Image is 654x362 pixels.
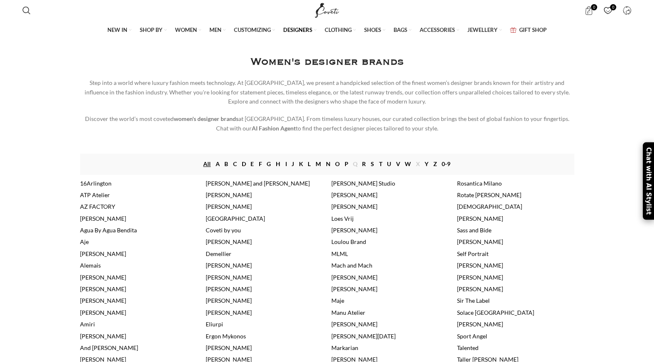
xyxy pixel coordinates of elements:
[316,159,321,169] a: M
[206,191,252,198] a: [PERSON_NAME]
[80,238,89,245] a: Aje
[206,238,252,245] a: [PERSON_NAME]
[299,159,303,169] a: K
[80,250,126,257] a: [PERSON_NAME]
[326,159,331,169] a: N
[331,191,377,198] a: [PERSON_NAME]
[457,344,479,351] a: Talented
[18,22,635,39] div: Main navigation
[364,26,381,34] span: SHOES
[80,262,101,269] a: Alemais
[174,115,238,122] strong: women's designer brands
[206,333,246,340] a: Ergon Mykonos
[442,159,450,169] a: 0-9
[510,22,547,39] a: GIFT SHOP
[519,26,547,34] span: GIFT SHOP
[457,274,503,281] a: [PERSON_NAME]
[313,6,341,13] a: Site logo
[206,297,252,304] a: [PERSON_NAME]
[457,297,490,304] a: Sir The Label
[600,2,617,19] div: My Wishlist
[416,159,420,169] span: X
[457,285,503,292] a: [PERSON_NAME]
[80,285,126,292] a: [PERSON_NAME]
[331,333,396,340] a: [PERSON_NAME][DATE]
[581,2,598,19] a: 0
[80,180,112,187] a: 16Arlington
[457,333,487,340] a: Sport Angel
[331,250,348,257] a: MLML
[331,321,377,328] a: [PERSON_NAME]
[457,262,503,269] a: [PERSON_NAME]
[394,26,407,34] span: BAGS
[206,344,252,351] a: [PERSON_NAME]
[206,285,252,292] a: [PERSON_NAME]
[80,344,138,351] a: And [PERSON_NAME]
[267,159,271,169] a: G
[394,22,411,39] a: BAGS
[283,22,316,39] a: DESIGNERS
[325,26,352,34] span: CLOTHING
[206,203,252,210] a: [PERSON_NAME]
[276,159,280,169] a: H
[331,262,372,269] a: Mach and Mach
[362,159,366,169] a: R
[331,274,377,281] a: [PERSON_NAME]
[206,250,231,257] a: Demellier
[457,191,521,198] a: Rotate [PERSON_NAME]
[457,238,503,245] a: [PERSON_NAME]
[206,274,252,281] a: [PERSON_NAME]
[285,159,287,169] a: I
[331,309,365,316] a: Manu Atelier
[209,22,226,39] a: MEN
[80,215,126,222] a: [PERSON_NAME]
[80,321,95,328] a: Amiri
[80,191,110,198] a: ATP Atelier
[457,250,489,257] a: Self Portrait
[233,159,237,169] a: C
[140,22,167,39] a: SHOP BY
[379,159,382,169] a: T
[467,26,498,34] span: JEWELLERY
[457,215,503,222] a: [PERSON_NAME]
[80,227,137,234] a: Agua By Agua Bendita
[80,274,126,281] a: [PERSON_NAME]
[140,26,163,34] span: SHOP BY
[209,26,221,34] span: MEN
[80,309,126,316] a: [PERSON_NAME]
[80,114,574,133] p: Discover the world’s most coveted at [GEOGRAPHIC_DATA]. From timeless luxury houses, our curated ...
[331,285,377,292] a: [PERSON_NAME]
[610,4,616,10] span: 0
[433,159,437,169] a: Z
[457,227,491,234] a: Sass and Bide
[206,321,223,328] a: Eliurpi
[331,238,366,245] a: Loulou Brand
[425,159,428,169] a: Y
[457,203,522,210] a: [DEMOGRAPHIC_DATA]
[420,22,459,39] a: ACCESSORIES
[259,159,262,169] a: F
[457,180,502,187] a: Rosantica Milano
[405,159,411,169] a: W
[206,227,241,234] a: Coveti by you
[457,321,503,328] a: [PERSON_NAME]
[308,159,311,169] a: L
[206,262,252,269] a: [PERSON_NAME]
[206,180,310,187] a: [PERSON_NAME] and [PERSON_NAME]
[335,159,340,169] a: O
[206,309,252,316] a: [PERSON_NAME]
[175,26,197,34] span: WOMEN
[600,2,617,19] a: 0
[252,125,296,132] strong: AI Fashion Agent
[18,2,35,19] div: Search
[107,22,131,39] a: NEW IN
[250,159,254,169] a: E
[396,159,400,169] a: V
[203,159,211,169] a: All
[250,54,404,70] h1: Women's designer brands
[206,215,265,222] a: [GEOGRAPHIC_DATA]
[80,297,126,304] a: [PERSON_NAME]
[283,26,312,34] span: DESIGNERS
[510,27,516,33] img: GiftBag
[325,22,356,39] a: CLOTHING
